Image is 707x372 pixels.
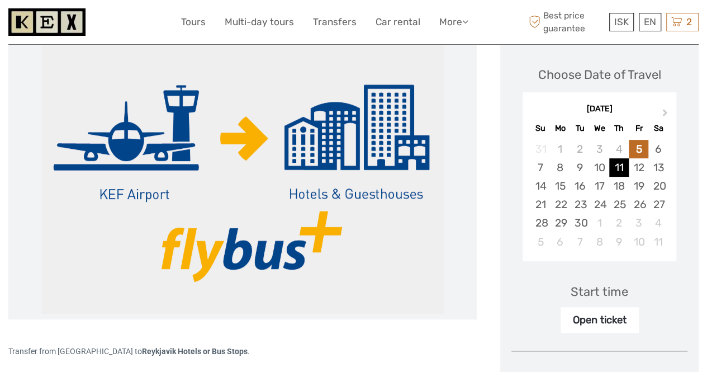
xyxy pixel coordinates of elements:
a: Transfers [313,14,357,30]
div: Choose Saturday, October 4th, 2025 [648,214,668,232]
div: month 2025-09 [526,140,672,251]
a: More [439,14,468,30]
div: Choose Friday, September 5th, 2025 [629,140,648,158]
div: Choose Friday, September 12th, 2025 [629,158,648,177]
a: Multi-day tours [225,14,294,30]
div: Choose Saturday, September 27th, 2025 [648,195,668,214]
div: Not available Sunday, August 31st, 2025 [530,140,550,158]
span: 2 [685,16,694,27]
div: Choose Monday, September 8th, 2025 [551,158,570,177]
div: Choose Date of Travel [538,66,661,83]
div: Not available Thursday, September 4th, 2025 [609,140,629,158]
div: Choose Thursday, October 2nd, 2025 [609,214,629,232]
div: Choose Saturday, September 20th, 2025 [648,177,668,195]
div: Choose Monday, September 22nd, 2025 [551,195,570,214]
a: Car rental [376,14,420,30]
div: Choose Sunday, September 21st, 2025 [530,195,550,214]
button: Next Month [657,106,675,124]
div: Not available Tuesday, September 2nd, 2025 [570,140,590,158]
div: Tu [570,121,590,136]
div: Choose Friday, October 10th, 2025 [629,233,648,251]
div: Su [530,121,550,136]
span: . [248,347,250,356]
button: Open LiveChat chat widget [129,17,142,31]
div: Choose Monday, September 29th, 2025 [551,214,570,232]
div: Choose Thursday, September 25th, 2025 [609,195,629,214]
div: Choose Tuesday, September 16th, 2025 [570,177,590,195]
div: Choose Tuesday, September 9th, 2025 [570,158,590,177]
div: Choose Friday, October 3rd, 2025 [629,214,648,232]
div: Choose Wednesday, September 17th, 2025 [590,177,609,195]
div: Choose Saturday, September 6th, 2025 [648,140,668,158]
div: Choose Friday, September 19th, 2025 [629,177,648,195]
div: Choose Sunday, September 7th, 2025 [530,158,550,177]
div: Choose Sunday, September 14th, 2025 [530,177,550,195]
div: Choose Thursday, September 11th, 2025 [609,158,629,177]
div: Open ticket [561,307,639,333]
div: Choose Wednesday, October 8th, 2025 [590,233,609,251]
div: Choose Saturday, September 13th, 2025 [648,158,668,177]
a: Tours [181,14,206,30]
div: Start time [571,283,628,300]
div: Choose Saturday, October 11th, 2025 [648,233,668,251]
div: Not available Monday, September 1st, 2025 [551,140,570,158]
div: Choose Sunday, October 5th, 2025 [530,233,550,251]
div: Not available Wednesday, September 3rd, 2025 [590,140,609,158]
div: Choose Wednesday, September 24th, 2025 [590,195,609,214]
div: Choose Tuesday, September 23rd, 2025 [570,195,590,214]
div: Choose Sunday, September 28th, 2025 [530,214,550,232]
strong: Reykjavik Hotels or Bus Stops [142,347,248,356]
span: Best price guarantee [526,10,606,34]
div: Choose Monday, October 6th, 2025 [551,233,570,251]
div: Choose Thursday, September 18th, 2025 [609,177,629,195]
div: Th [609,121,629,136]
p: We're away right now. Please check back later! [16,20,126,29]
img: a771a4b2aca44685afd228bf32f054e4_main_slider.png [41,45,444,314]
div: [DATE] [523,103,676,115]
div: Choose Friday, September 26th, 2025 [629,195,648,214]
div: Mo [551,121,570,136]
div: EN [639,13,661,31]
div: Choose Thursday, October 9th, 2025 [609,233,629,251]
div: Choose Tuesday, September 30th, 2025 [570,214,590,232]
div: Choose Monday, September 15th, 2025 [551,177,570,195]
div: Fr [629,121,648,136]
span: ISK [614,16,629,27]
span: Transfer from [GEOGRAPHIC_DATA] to [8,347,248,356]
div: Choose Wednesday, October 1st, 2025 [590,214,609,232]
img: 1261-44dab5bb-39f8-40da-b0c2-4d9fce00897c_logo_small.jpg [8,8,86,36]
div: Choose Tuesday, October 7th, 2025 [570,233,590,251]
div: We [590,121,609,136]
div: Choose Wednesday, September 10th, 2025 [590,158,609,177]
div: Sa [648,121,668,136]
